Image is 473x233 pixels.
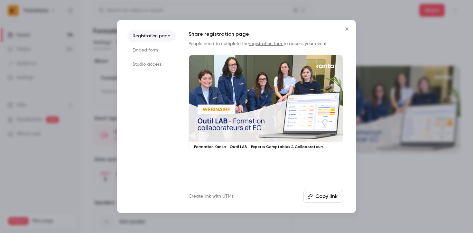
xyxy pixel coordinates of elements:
[127,59,176,70] li: Studio access
[127,30,176,42] li: Registration page
[127,44,176,56] li: Embed form
[189,41,343,47] p: People need to complete the to access your event
[249,42,283,46] a: registration form
[194,144,338,149] p: Formation Kanta - Outil LAB - Experts Comptables & Collaborateurs
[189,193,233,200] a: Create link with UTMs
[189,30,343,38] h1: Share registration page
[189,55,343,152] a: Formation Kanta - Outil LAB - Experts Comptables & Collaborateurs
[303,190,343,203] button: Copy link
[340,23,353,35] button: Close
